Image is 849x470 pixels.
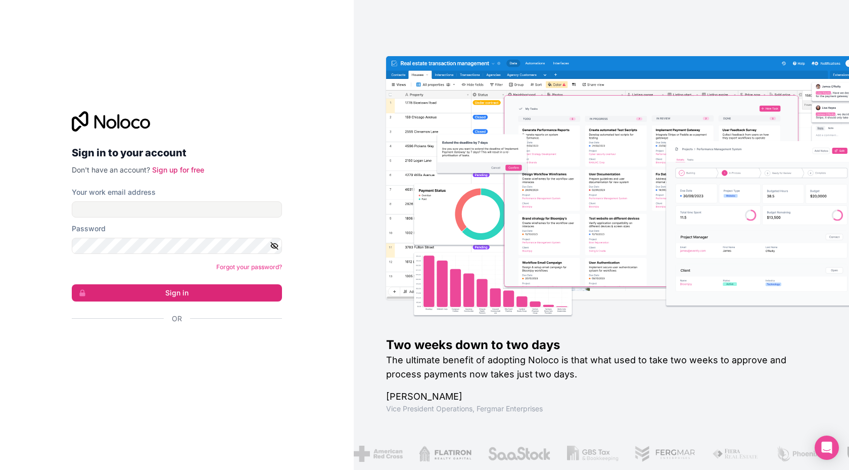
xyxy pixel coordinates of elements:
input: Email address [72,201,282,218]
img: /assets/fergmar-CudnrXN5.png [634,446,696,462]
img: /assets/gbstax-C-GtDUiK.png [567,446,619,462]
a: Forgot your password? [216,263,282,271]
h1: Vice President Operations , Fergmar Enterprises [386,404,817,414]
span: Or [172,314,182,324]
input: Password [72,238,282,254]
img: /assets/saastock-C6Zbiodz.png [487,446,550,462]
span: Don't have an account? [72,165,150,174]
a: Sign up for free [152,165,204,174]
div: Open Intercom Messenger [815,436,839,460]
h2: The ultimate benefit of adopting Noloco is that what used to take two weeks to approve and proces... [386,353,817,381]
img: /assets/flatiron-C8eUkumj.png [419,446,471,462]
label: Password [72,224,106,234]
img: /assets/phoenix-BREaitsQ.png [776,446,830,462]
h1: [PERSON_NAME] [386,390,817,404]
img: /assets/american-red-cross-BAupjrZR.png [354,446,403,462]
h2: Sign in to your account [72,144,282,162]
img: /assets/fiera-fwj2N5v4.png [712,446,760,462]
button: Sign in [72,284,282,302]
h1: Two weeks down to two days [386,337,817,353]
label: Your work email address [72,187,156,197]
